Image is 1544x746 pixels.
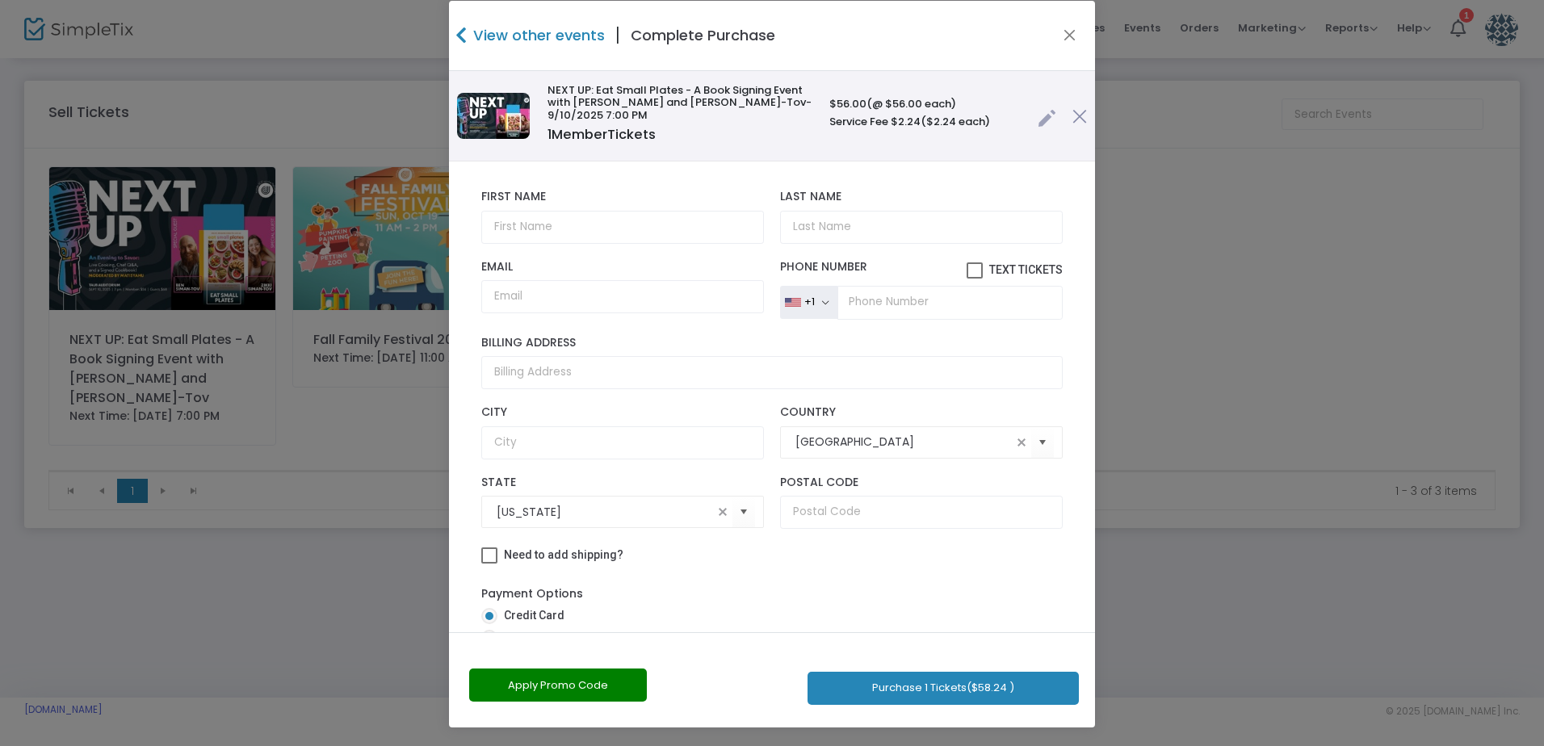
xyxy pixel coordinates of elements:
label: First Name [481,190,764,204]
span: 1 [548,125,552,144]
span: clear [713,502,732,522]
input: Last Name [780,211,1063,244]
h6: $56.00 [829,98,1022,111]
label: State [481,476,764,490]
div: +1 [804,295,815,308]
label: Payment Options [481,585,583,602]
span: Text Tickets [989,263,1063,276]
h6: Service Fee $2.24 [829,115,1022,128]
span: Credit Card [497,607,564,624]
input: City [481,426,764,459]
label: City [481,405,764,420]
input: Select State [497,504,713,521]
label: Billing Address [481,336,1063,350]
label: Last Name [780,190,1063,204]
label: Country [780,405,1063,420]
label: Phone Number [780,260,1063,279]
span: clear [1012,433,1031,452]
button: Apply Promo Code [469,668,647,702]
label: Email [481,260,764,275]
span: ($2.24 each) [921,114,990,129]
input: Postal Code [780,496,1063,529]
input: Billing Address [481,356,1063,389]
input: Phone Number [837,286,1063,320]
span: (@ $56.00 each) [866,96,956,111]
button: +1 [780,286,837,320]
img: NextUp0925BennZikki1920x1080011.jpg [457,93,530,139]
h6: NEXT UP: Eat Small Plates - A Book Signing Event with [PERSON_NAME] and [PERSON_NAME]-Tov [548,84,813,122]
img: cross.png [1072,109,1087,124]
input: Select Country [795,434,1012,451]
h4: View other events [469,24,605,46]
input: Email [481,280,764,313]
span: | [605,21,631,50]
button: Purchase 1 Tickets($58.24 ) [808,672,1079,705]
span: Tickets [607,125,656,144]
input: First Name [481,211,764,244]
span: Member [548,125,656,144]
label: Postal Code [780,476,1063,490]
button: Select [1031,425,1054,459]
span: Need to add shipping? [504,548,623,561]
span: Cash [497,630,531,647]
h4: Complete Purchase [631,24,775,46]
button: Close [1059,25,1080,46]
span: -9/10/2025 7:00 PM [548,94,812,123]
button: Select [732,496,755,529]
